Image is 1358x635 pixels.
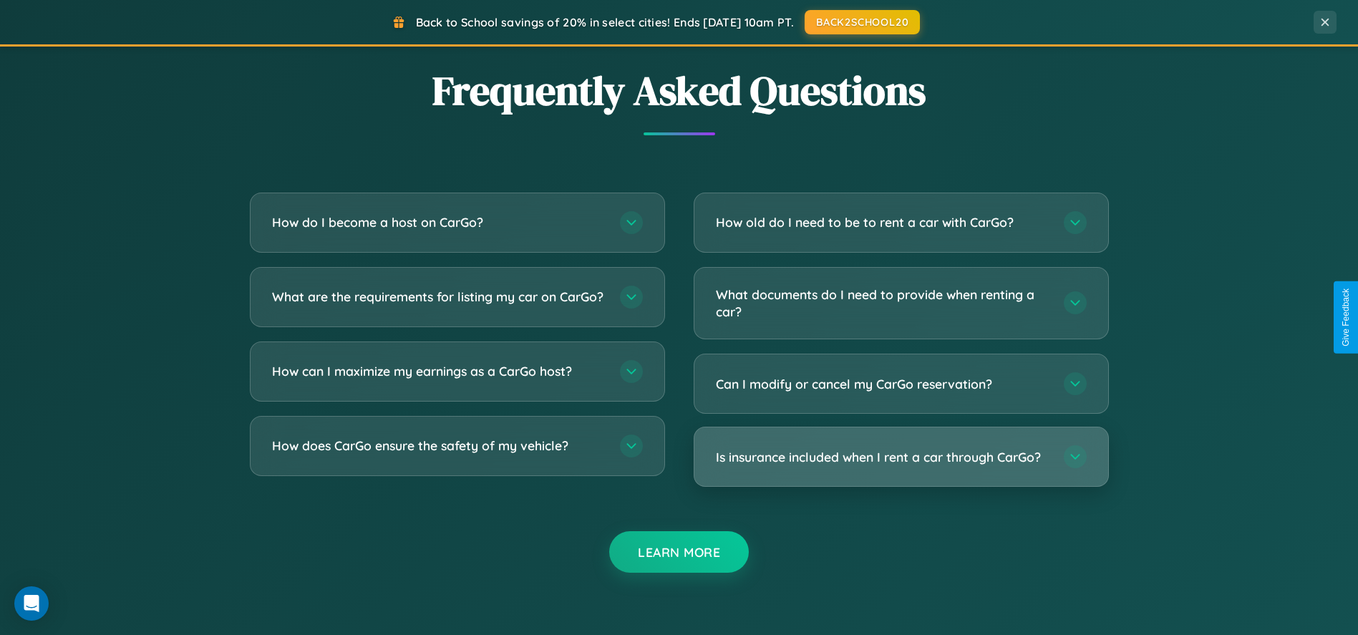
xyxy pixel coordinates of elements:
div: Open Intercom Messenger [14,586,49,621]
h3: How does CarGo ensure the safety of my vehicle? [272,437,606,455]
h3: How can I maximize my earnings as a CarGo host? [272,362,606,380]
button: BACK2SCHOOL20 [805,10,920,34]
h3: Can I modify or cancel my CarGo reservation? [716,375,1049,393]
h3: How old do I need to be to rent a car with CarGo? [716,213,1049,231]
h3: What are the requirements for listing my car on CarGo? [272,288,606,306]
h2: Frequently Asked Questions [250,63,1109,118]
h3: Is insurance included when I rent a car through CarGo? [716,448,1049,466]
h3: How do I become a host on CarGo? [272,213,606,231]
div: Give Feedback [1341,289,1351,346]
h3: What documents do I need to provide when renting a car? [716,286,1049,321]
button: Learn More [609,531,749,573]
span: Back to School savings of 20% in select cities! Ends [DATE] 10am PT. [416,15,794,29]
